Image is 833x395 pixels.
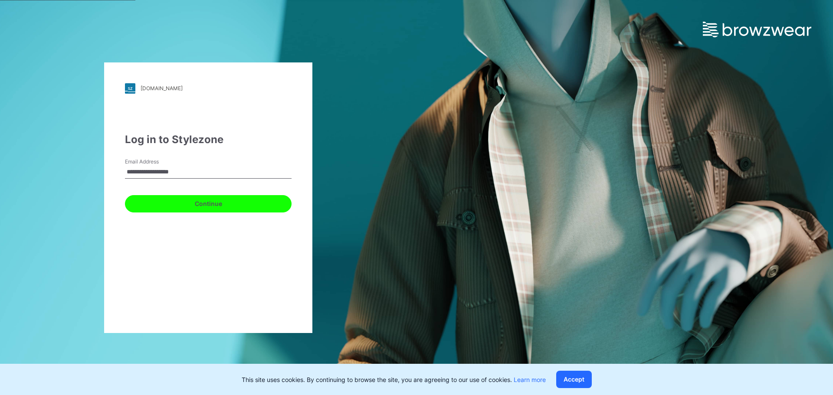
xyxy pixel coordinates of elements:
button: Continue [125,195,292,212]
a: [DOMAIN_NAME] [125,83,292,94]
img: browzwear-logo.e42bd6dac1945053ebaf764b6aa21510.svg [703,22,811,37]
div: [DOMAIN_NAME] [141,85,183,91]
a: Learn more [514,376,546,383]
div: Log in to Stylezone [125,132,292,147]
img: stylezone-logo.562084cfcfab977791bfbf7441f1a819.svg [125,83,135,94]
label: Email Address [125,158,186,166]
button: Accept [556,371,592,388]
p: This site uses cookies. By continuing to browse the site, you are agreeing to our use of cookies. [242,375,546,384]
